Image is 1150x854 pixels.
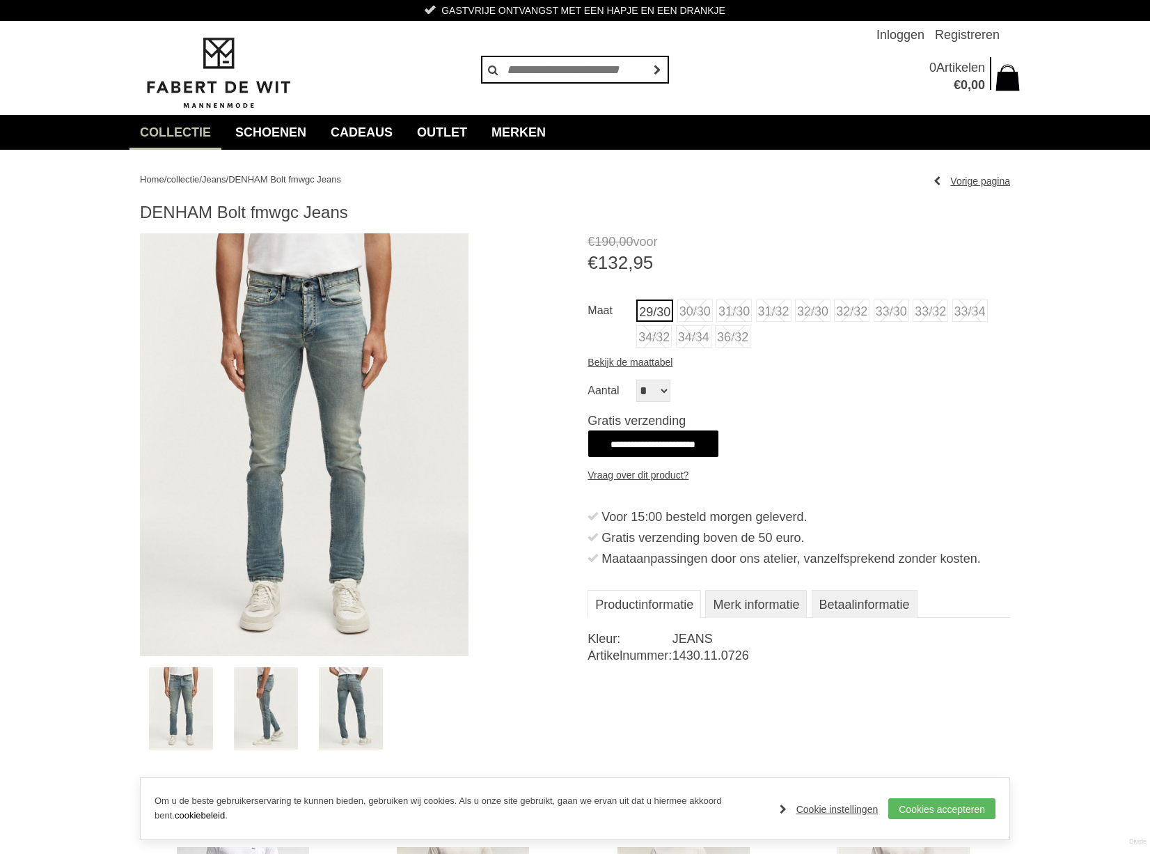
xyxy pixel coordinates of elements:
a: 29/30 [636,300,673,322]
span: Artikelen [936,61,985,75]
span: Gratis verzending [588,414,686,428]
a: Merk informatie [705,590,807,618]
a: Divide [1129,833,1147,851]
span: 0 [961,78,968,92]
a: Registreren [935,21,1000,49]
a: Bekijk de maattabel [588,352,672,373]
div: Gratis verzending boven de 50 euro. [601,527,1010,548]
p: Om u de beste gebruikerservaring te kunnen bieden, gebruiken wij cookies. Als u onze site gebruik... [155,794,766,823]
dd: 1430.11.0726 [672,647,1010,664]
a: Productinformatie [588,590,701,618]
a: DENHAM Bolt fmwgc Jeans [228,174,341,185]
a: Vorige pagina [934,171,1010,192]
a: Cookie instellingen [780,799,879,820]
a: Inloggen [876,21,924,49]
a: Jeans [202,174,226,185]
label: Aantal [588,380,636,402]
a: Cadeaus [320,115,403,150]
li: Maataanpassingen door ons atelier, vanzelfsprekend zonder kosten. [588,548,1010,569]
dd: JEANS [672,630,1010,647]
span: 0 [929,61,936,75]
span: , [628,252,633,273]
img: DENHAM Bolt fmwgc Jeans [140,233,468,656]
a: collectie [129,115,221,150]
span: 132 [598,252,628,273]
div: Voor 15:00 besteld morgen geleverd. [601,506,1010,527]
img: denham-bolt-fmwgc-jeans [234,667,298,750]
a: collectie [166,174,199,185]
span: € [588,235,594,249]
a: cookiebeleid [175,810,225,821]
span: € [588,252,597,273]
img: denham-bolt-fmwgc-jeans [149,667,213,750]
span: / [164,174,167,185]
span: voor [588,233,1010,251]
a: Schoenen [225,115,317,150]
a: Home [140,174,164,185]
a: Outlet [407,115,478,150]
a: Vraag over dit product? [588,465,688,486]
a: Merken [481,115,556,150]
dt: Artikelnummer: [588,647,672,664]
span: / [226,174,229,185]
span: 190 [594,235,615,249]
a: Betaalinformatie [812,590,917,618]
span: € [954,78,961,92]
span: , [968,78,971,92]
span: 95 [633,252,653,273]
ul: Maat [588,300,1010,352]
dt: Kleur: [588,630,672,647]
span: 00 [619,235,633,249]
a: Cookies accepteren [888,798,995,819]
img: denham-bolt-fmwgc-jeans [319,667,383,750]
span: / [199,174,202,185]
span: , [615,235,619,249]
img: Fabert de Wit [140,36,297,111]
h1: DENHAM Bolt fmwgc Jeans [140,202,1010,223]
span: 00 [971,78,985,92]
